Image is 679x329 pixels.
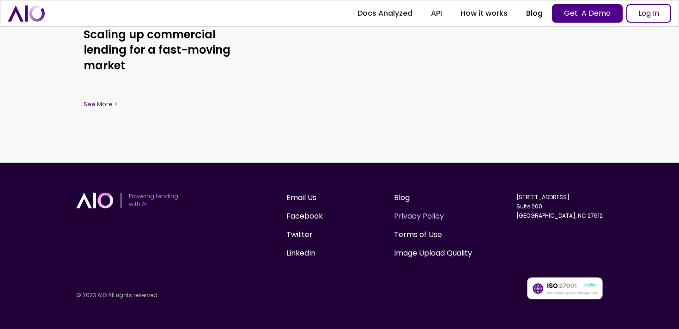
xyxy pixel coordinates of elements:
[348,5,422,22] a: Docs Analyzed
[394,229,442,240] a: Terms of Use
[552,4,623,23] a: Get A Demo
[626,4,671,23] a: Log In
[422,5,451,22] a: API
[84,27,237,73] h3: Scaling up commercial lending for a fast-moving market
[286,192,316,203] a: Email Us
[286,211,323,222] a: Facebook
[517,5,552,22] a: Blog
[451,5,517,22] a: How it works
[516,193,603,219] a: [STREET_ADDRESS]Suite 200[GEOGRAPHIC_DATA], NC 27612
[76,292,235,299] p: © 2023 AIO All rights reserved
[286,229,313,240] a: Twitter
[84,100,237,109] div: See More >
[8,5,45,21] a: home
[394,211,444,222] a: Privacy Policy
[394,192,410,203] a: Blog
[286,248,315,259] a: LinkedIn
[394,248,472,259] a: Image Upload Quality
[129,193,178,208] p: Powering Lending with AI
